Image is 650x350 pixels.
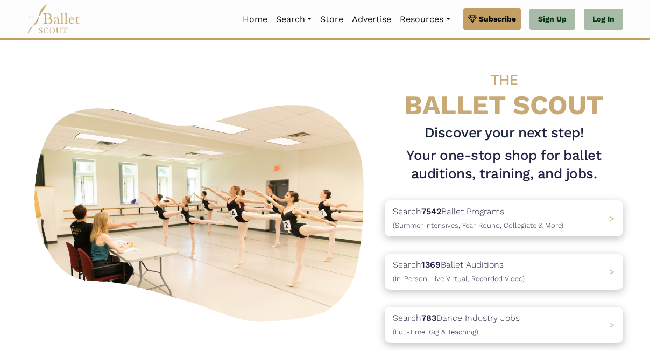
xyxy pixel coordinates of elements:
[393,328,478,336] span: (Full-Time, Gig & Teaching)
[609,320,614,330] span: >
[609,267,614,277] span: >
[393,258,525,285] p: Search Ballet Auditions
[238,8,272,31] a: Home
[393,275,525,283] span: (In-Person, Live Virtual, Recorded Video)
[385,200,623,236] a: Search7542Ballet Programs(Summer Intensives, Year-Round, Collegiate & More)>
[491,71,518,89] span: THE
[421,206,441,216] b: 7542
[385,124,623,142] h3: Discover your next step!
[385,62,623,120] h4: BALLET SCOUT
[463,8,521,30] a: Subscribe
[584,9,623,30] a: Log In
[529,9,575,30] a: Sign Up
[385,254,623,290] a: Search1369Ballet Auditions(In-Person, Live Virtual, Recorded Video) >
[395,8,454,31] a: Resources
[393,311,520,339] p: Search Dance Industry Jobs
[609,213,614,223] span: >
[479,13,516,25] span: Subscribe
[348,8,395,31] a: Advertise
[272,8,316,31] a: Search
[385,307,623,343] a: Search783Dance Industry Jobs(Full-Time, Gig & Teaching) >
[393,205,563,232] p: Search Ballet Programs
[316,8,348,31] a: Store
[385,146,623,183] h1: Your one-stop shop for ballet auditions, training, and jobs.
[27,95,376,328] img: A group of ballerinas talking to each other in a ballet studio
[393,221,563,229] span: (Summer Intensives, Year-Round, Collegiate & More)
[421,313,436,323] b: 783
[421,260,441,270] b: 1369
[468,13,477,25] img: gem.svg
